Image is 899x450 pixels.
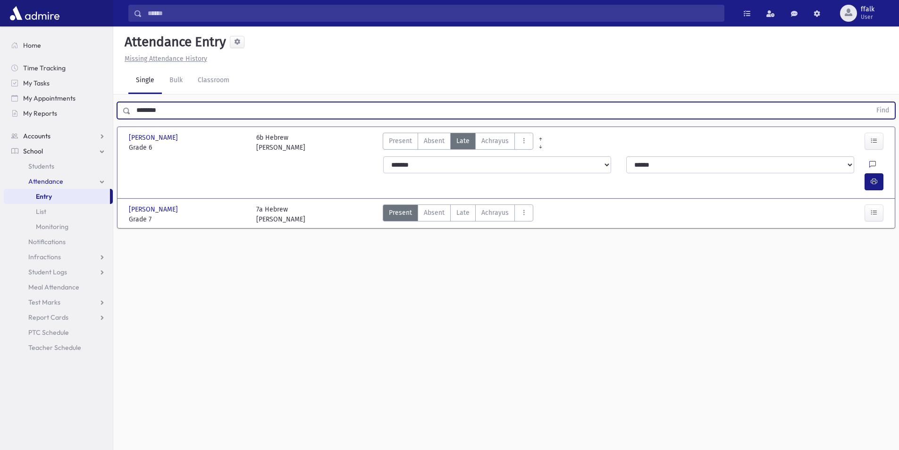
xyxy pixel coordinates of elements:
[456,136,470,146] span: Late
[4,295,113,310] a: Test Marks
[4,340,113,355] a: Teacher Schedule
[4,310,113,325] a: Report Cards
[121,34,226,50] h5: Attendance Entry
[23,94,76,102] span: My Appointments
[28,238,66,246] span: Notifications
[125,55,207,63] u: Missing Attendance History
[28,177,63,186] span: Attendance
[4,325,113,340] a: PTC Schedule
[389,136,412,146] span: Present
[142,5,724,22] input: Search
[4,249,113,264] a: Infractions
[4,204,113,219] a: List
[4,38,113,53] a: Home
[28,328,69,337] span: PTC Schedule
[4,280,113,295] a: Meal Attendance
[4,159,113,174] a: Students
[8,4,62,23] img: AdmirePro
[129,133,180,143] span: [PERSON_NAME]
[4,128,113,144] a: Accounts
[4,106,113,121] a: My Reports
[256,133,305,153] div: 6b Hebrew [PERSON_NAME]
[389,208,412,218] span: Present
[162,68,190,94] a: Bulk
[190,68,237,94] a: Classroom
[129,204,180,214] span: [PERSON_NAME]
[28,313,68,322] span: Report Cards
[456,208,470,218] span: Late
[4,174,113,189] a: Attendance
[23,109,57,118] span: My Reports
[4,264,113,280] a: Student Logs
[383,204,533,224] div: AttTypes
[4,234,113,249] a: Notifications
[121,55,207,63] a: Missing Attendance History
[128,68,162,94] a: Single
[129,214,247,224] span: Grade 7
[424,208,445,218] span: Absent
[4,76,113,91] a: My Tasks
[23,79,50,87] span: My Tasks
[36,192,52,201] span: Entry
[28,343,81,352] span: Teacher Schedule
[28,283,79,291] span: Meal Attendance
[424,136,445,146] span: Absent
[861,6,874,13] span: ffalk
[23,41,41,50] span: Home
[4,91,113,106] a: My Appointments
[481,136,509,146] span: Achrayus
[4,60,113,76] a: Time Tracking
[28,253,61,261] span: Infractions
[4,189,110,204] a: Entry
[4,144,113,159] a: School
[861,13,874,21] span: User
[129,143,247,153] span: Grade 6
[4,219,113,234] a: Monitoring
[36,222,68,231] span: Monitoring
[23,147,43,155] span: School
[481,208,509,218] span: Achrayus
[871,102,895,119] button: Find
[383,133,533,153] div: AttTypes
[28,162,54,170] span: Students
[23,132,50,140] span: Accounts
[23,64,66,72] span: Time Tracking
[256,204,305,224] div: 7a Hebrew [PERSON_NAME]
[28,268,67,276] span: Student Logs
[28,298,60,306] span: Test Marks
[36,207,46,216] span: List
